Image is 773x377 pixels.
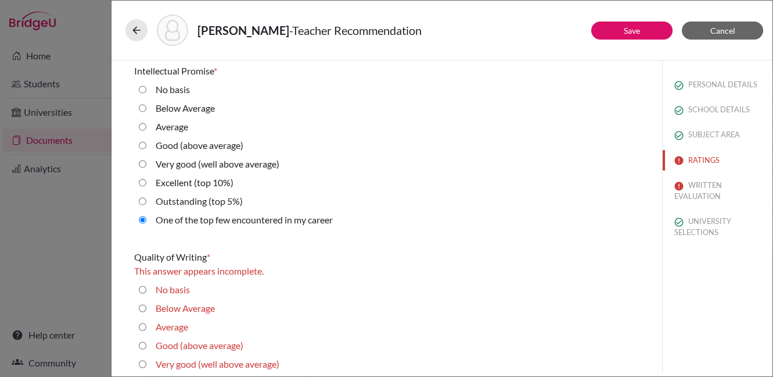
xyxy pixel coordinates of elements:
[674,106,684,115] img: check_circle_outline-e4d4ac0f8e9136db5ab2.svg
[156,138,243,152] label: Good (above average)
[674,182,684,191] img: error-544570611efd0a2d1de9.svg
[156,194,243,208] label: Outstanding (top 5%)
[674,131,684,140] img: check_circle_outline-e4d4ac0f8e9136db5ab2.svg
[674,81,684,90] img: check_circle_outline-e4d4ac0f8e9136db5ab2.svg
[663,211,772,243] button: UNIVERSITY SELECTIONS
[663,74,772,95] button: PERSONAL DETAILS
[134,265,264,276] span: This answer appears incomplete.
[663,99,772,120] button: SCHOOL DETAILS
[674,218,684,227] img: check_circle_outline-e4d4ac0f8e9136db5ab2.svg
[156,176,233,190] label: Excellent (top 10%)
[156,101,215,115] label: Below Average
[663,125,772,145] button: SUBJECT AREA
[134,65,214,76] span: Intellectual Promise
[156,301,215,315] label: Below Average
[663,150,772,170] button: RATINGS
[156,339,243,353] label: Good (above average)
[156,357,279,371] label: Very good (well above average)
[156,157,279,171] label: Very good (well above average)
[156,320,188,334] label: Average
[156,120,188,134] label: Average
[134,251,207,262] span: Quality of Writing
[289,23,422,37] span: - Teacher Recommendation
[674,156,684,165] img: error-544570611efd0a2d1de9.svg
[156,283,190,297] label: No basis
[156,83,190,97] label: No basis
[197,23,289,37] strong: [PERSON_NAME]
[156,213,333,227] label: One of the top few encountered in my career
[663,175,772,207] button: WRITTEN EVALUATION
